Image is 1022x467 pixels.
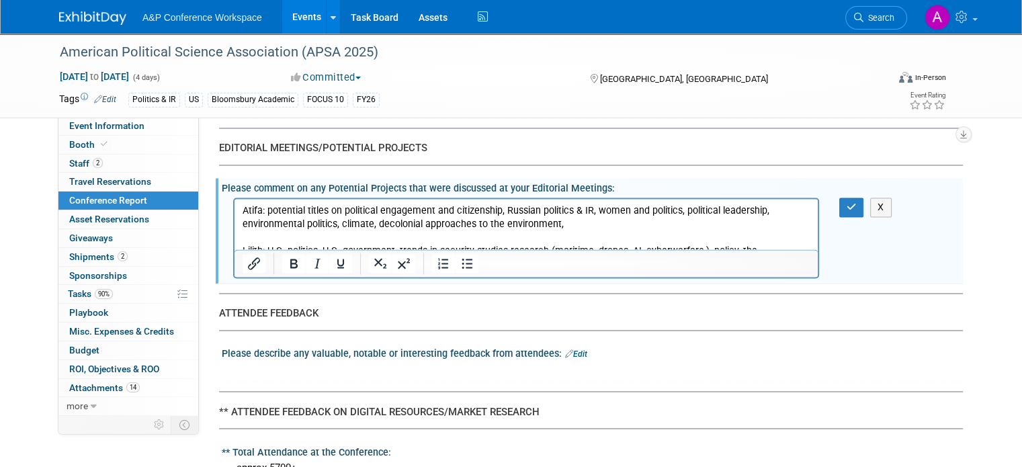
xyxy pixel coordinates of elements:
[565,349,587,359] a: Edit
[69,195,147,206] span: Conference Report
[126,382,140,392] span: 14
[148,416,171,433] td: Personalize Event Tab Strip
[303,93,348,107] div: FOCUS 10
[68,288,113,299] span: Tasks
[59,11,126,25] img: ExhibitDay
[58,155,198,173] a: Staff2
[58,267,198,285] a: Sponsorships
[185,93,203,107] div: US
[58,379,198,397] a: Attachments14
[815,70,946,90] div: Event Format
[69,270,127,281] span: Sponsorships
[286,71,366,85] button: Committed
[909,92,945,99] div: Event Rating
[118,251,128,261] span: 2
[69,176,151,187] span: Travel Reservations
[863,13,894,23] span: Search
[219,141,953,155] div: EDITORIAL MEETINGS/POTENTIAL PROJECTS
[353,93,380,107] div: FY26
[392,254,415,273] button: Superscript
[8,5,576,73] p: Atifa: potential titles on political engagement and citizenship, Russian politics & IR, women and...
[94,95,116,104] a: Edit
[128,93,180,107] div: Politics & IR
[222,343,963,361] div: Please describe any valuable, notable or interesting feedback from attendees:
[306,254,329,273] button: Italic
[58,210,198,228] a: Asset Reservations
[58,192,198,210] a: Conference Report
[69,345,99,355] span: Budget
[282,254,305,273] button: Bold
[235,199,818,249] iframe: Rich Text Area
[845,6,907,30] a: Search
[58,397,198,415] a: more
[69,364,159,374] span: ROI, Objectives & ROO
[243,254,265,273] button: Insert/edit link
[870,198,892,217] button: X
[432,254,455,273] button: Numbered list
[925,5,950,30] img: Atifa Jiwa
[58,285,198,303] a: Tasks90%
[58,117,198,135] a: Event Information
[69,158,103,169] span: Staff
[59,92,116,108] td: Tags
[69,307,108,318] span: Playbook
[69,326,174,337] span: Misc. Expenses & Credits
[93,158,103,168] span: 2
[69,139,110,150] span: Booth
[58,341,198,359] a: Budget
[58,229,198,247] a: Giveaways
[67,400,88,411] span: more
[58,323,198,341] a: Misc. Expenses & Credits
[219,306,953,321] div: ATTENDEE FEEDBACK
[69,120,144,131] span: Event Information
[171,416,199,433] td: Toggle Event Tabs
[69,214,149,224] span: Asset Reservations
[329,254,352,273] button: Underline
[55,40,871,65] div: American Political Science Association (APSA 2025)
[914,73,946,83] div: In-Person
[58,360,198,378] a: ROI, Objectives & ROO
[69,251,128,262] span: Shipments
[58,173,198,191] a: Travel Reservations
[600,74,768,84] span: [GEOGRAPHIC_DATA], [GEOGRAPHIC_DATA]
[456,254,478,273] button: Bullet list
[69,232,113,243] span: Giveaways
[58,304,198,322] a: Playbook
[59,71,130,83] span: [DATE] [DATE]
[208,93,298,107] div: Bloomsbury Academic
[101,140,108,148] i: Booth reservation complete
[219,405,953,419] div: ** ATTENDEE FEEDBACK ON DIGITAL RESOURCES/MARKET RESEARCH
[222,178,963,195] div: Please comment on any Potential Projects that were discussed at your Editorial Meetings:
[142,12,262,23] span: A&P Conference Workspace
[899,72,912,83] img: Format-Inperson.png
[95,289,113,299] span: 90%
[58,136,198,154] a: Booth
[369,254,392,273] button: Subscript
[7,5,577,73] body: Rich Text Area. Press ALT-0 for help.
[69,382,140,393] span: Attachments
[58,248,198,266] a: Shipments2
[222,441,963,458] div: ** Total Attendance at the Conference:
[132,73,160,82] span: (4 days)
[88,71,101,82] span: to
